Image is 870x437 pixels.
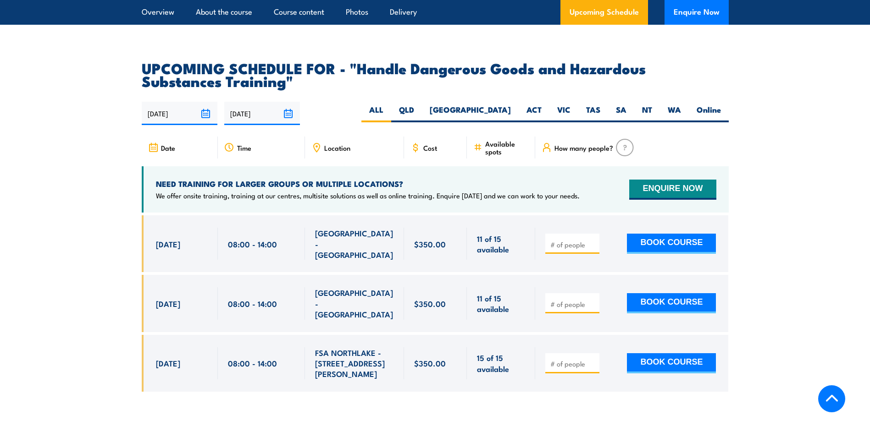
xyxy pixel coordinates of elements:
[627,353,716,373] button: BOOK COURSE
[689,104,729,122] label: Online
[578,104,608,122] label: TAS
[477,233,525,255] span: 11 of 15 available
[228,298,277,309] span: 08:00 - 14:00
[608,104,634,122] label: SA
[414,298,446,309] span: $350.00
[550,359,596,368] input: # of people
[477,352,525,374] span: 15 of 15 available
[156,358,180,368] span: [DATE]
[361,104,391,122] label: ALL
[519,104,549,122] label: ACT
[156,191,580,200] p: We offer onsite training, training at our centres, multisite solutions as well as online training...
[477,293,525,314] span: 11 of 15 available
[391,104,422,122] label: QLD
[634,104,660,122] label: NT
[550,300,596,309] input: # of people
[142,61,729,87] h2: UPCOMING SCHEDULE FOR - "Handle Dangerous Goods and Hazardous Substances Training"
[315,347,394,379] span: FSA NORTHLAKE - [STREET_ADDRESS][PERSON_NAME]
[142,102,217,125] input: From date
[224,102,300,125] input: To date
[315,228,394,260] span: [GEOGRAPHIC_DATA] - [GEOGRAPHIC_DATA]
[660,104,689,122] label: WA
[315,287,394,319] span: [GEOGRAPHIC_DATA] - [GEOGRAPHIC_DATA]
[627,293,716,313] button: BOOK COURSE
[228,358,277,368] span: 08:00 - 14:00
[629,180,716,200] button: ENQUIRE NOW
[161,144,175,152] span: Date
[156,298,180,309] span: [DATE]
[414,358,446,368] span: $350.00
[422,104,519,122] label: [GEOGRAPHIC_DATA]
[237,144,251,152] span: Time
[228,239,277,249] span: 08:00 - 14:00
[156,239,180,249] span: [DATE]
[414,239,446,249] span: $350.00
[627,234,716,254] button: BOOK COURSE
[550,240,596,249] input: # of people
[554,144,613,152] span: How many people?
[549,104,578,122] label: VIC
[156,179,580,189] h4: NEED TRAINING FOR LARGER GROUPS OR MULTIPLE LOCATIONS?
[423,144,437,152] span: Cost
[485,140,529,155] span: Available spots
[324,144,350,152] span: Location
